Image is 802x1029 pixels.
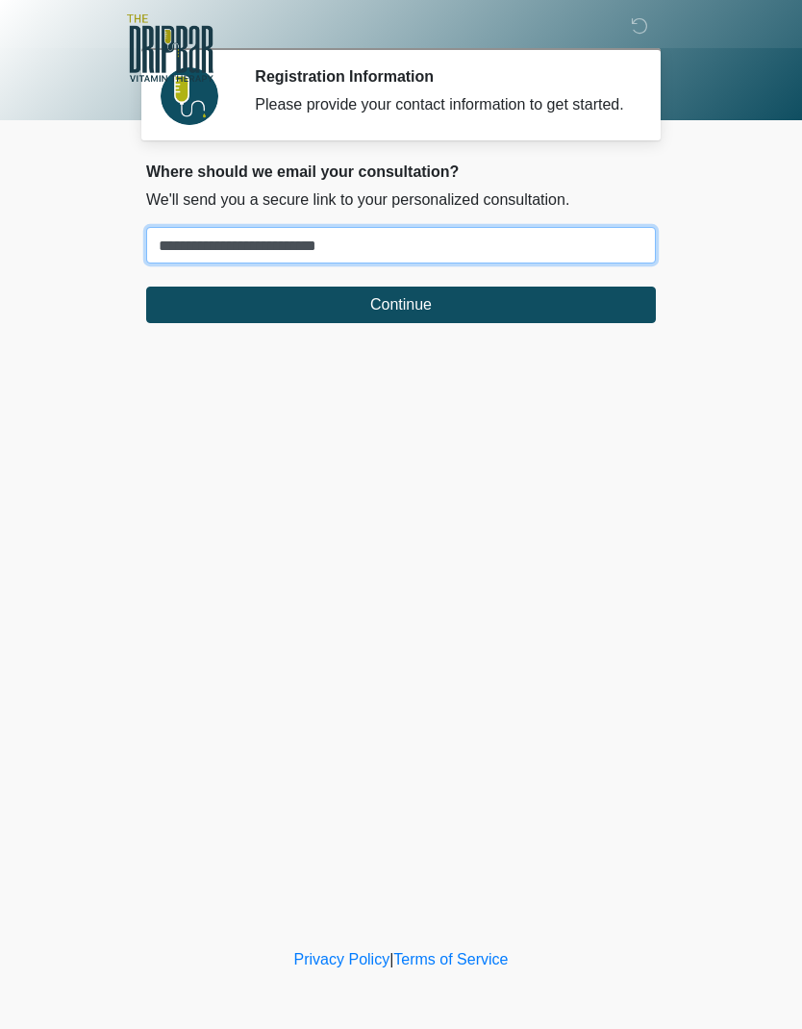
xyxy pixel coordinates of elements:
[146,163,656,181] h2: Where should we email your consultation?
[393,951,508,967] a: Terms of Service
[161,67,218,125] img: Agent Avatar
[294,951,390,967] a: Privacy Policy
[146,188,656,212] p: We'll send you a secure link to your personalized consultation.
[127,14,213,82] img: The DRIPBaR - Flower Mound & Colleyville Logo
[389,951,393,967] a: |
[146,287,656,323] button: Continue
[255,93,627,116] div: Please provide your contact information to get started.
